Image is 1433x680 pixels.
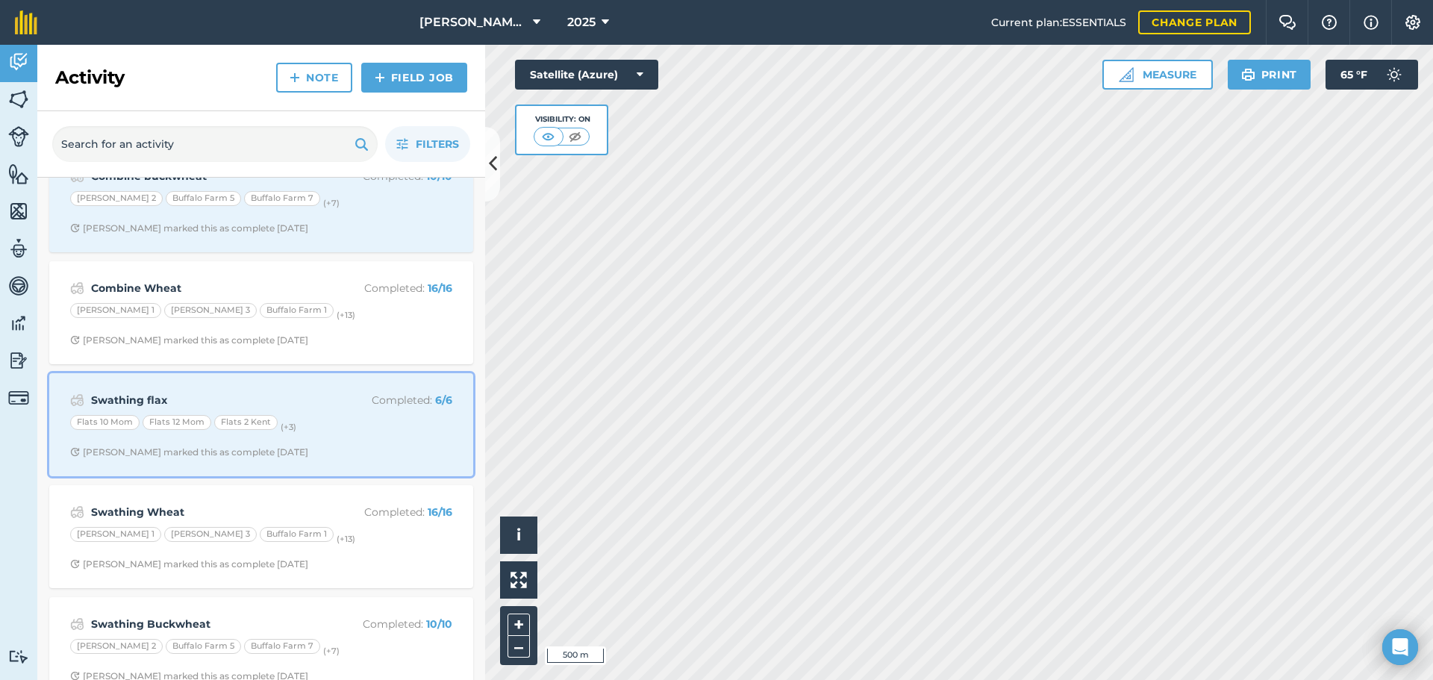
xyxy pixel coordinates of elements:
strong: Swathing Wheat [91,504,328,520]
a: Swathing WheatCompleted: 16/16[PERSON_NAME] 1[PERSON_NAME] 3Buffalo Farm 1(+13)Clock with arrow p... [58,494,464,579]
img: Clock with arrow pointing clockwise [70,447,80,457]
img: svg+xml;base64,PD94bWwgdmVyc2lvbj0iMS4wIiBlbmNvZGluZz0idXRmLTgiPz4KPCEtLSBHZW5lcmF0b3I6IEFkb2JlIE... [8,312,29,334]
small: (+ 13 ) [337,534,355,544]
span: 65 ° F [1340,60,1367,90]
button: 65 °F [1326,60,1418,90]
img: svg+xml;base64,PHN2ZyB4bWxucz0iaHR0cDovL3d3dy53My5vcmcvMjAwMC9zdmciIHdpZHRoPSI1NiIgaGVpZ2h0PSI2MC... [8,163,29,185]
div: Buffalo Farm 7 [244,639,320,654]
img: svg+xml;base64,PD94bWwgdmVyc2lvbj0iMS4wIiBlbmNvZGluZz0idXRmLTgiPz4KPCEtLSBHZW5lcmF0b3I6IEFkb2JlIE... [70,503,84,521]
strong: 10 / 10 [426,169,452,183]
img: svg+xml;base64,PD94bWwgdmVyc2lvbj0iMS4wIiBlbmNvZGluZz0idXRmLTgiPz4KPCEtLSBHZW5lcmF0b3I6IEFkb2JlIE... [8,649,29,664]
h2: Activity [55,66,125,90]
img: svg+xml;base64,PD94bWwgdmVyc2lvbj0iMS4wIiBlbmNvZGluZz0idXRmLTgiPz4KPCEtLSBHZW5lcmF0b3I6IEFkb2JlIE... [70,391,84,409]
div: [PERSON_NAME] marked this as complete [DATE] [70,446,308,458]
img: Clock with arrow pointing clockwise [70,559,80,569]
div: [PERSON_NAME] 1 [70,303,161,318]
strong: 6 / 6 [435,393,452,407]
div: Buffalo Farm 1 [260,303,334,318]
button: + [508,614,530,636]
a: Change plan [1138,10,1251,34]
div: [PERSON_NAME] 2 [70,639,163,654]
button: Satellite (Azure) [515,60,658,90]
img: svg+xml;base64,PD94bWwgdmVyc2lvbj0iMS4wIiBlbmNvZGluZz0idXRmLTgiPz4KPCEtLSBHZW5lcmF0b3I6IEFkb2JlIE... [8,349,29,372]
img: svg+xml;base64,PHN2ZyB4bWxucz0iaHR0cDovL3d3dy53My5vcmcvMjAwMC9zdmciIHdpZHRoPSIxNCIgaGVpZ2h0PSIyNC... [290,69,300,87]
img: svg+xml;base64,PHN2ZyB4bWxucz0iaHR0cDovL3d3dy53My5vcmcvMjAwMC9zdmciIHdpZHRoPSIxOSIgaGVpZ2h0PSIyNC... [1241,66,1255,84]
a: Swathing flaxCompleted: 6/6Flats 10 MomFlats 12 MomFlats 2 Kent(+3)Clock with arrow pointing cloc... [58,382,464,467]
img: svg+xml;base64,PD94bWwgdmVyc2lvbj0iMS4wIiBlbmNvZGluZz0idXRmLTgiPz4KPCEtLSBHZW5lcmF0b3I6IEFkb2JlIE... [8,126,29,147]
img: Clock with arrow pointing clockwise [70,335,80,345]
a: Field Job [361,63,467,93]
a: Note [276,63,352,93]
a: Combine WheatCompleted: 16/16[PERSON_NAME] 1[PERSON_NAME] 3Buffalo Farm 1(+13)Clock with arrow po... [58,270,464,355]
div: [PERSON_NAME] marked this as complete [DATE] [70,334,308,346]
img: svg+xml;base64,PHN2ZyB4bWxucz0iaHR0cDovL3d3dy53My5vcmcvMjAwMC9zdmciIHdpZHRoPSIxNCIgaGVpZ2h0PSIyNC... [375,69,385,87]
strong: 16 / 16 [428,505,452,519]
p: Completed : [334,504,452,520]
div: Flats 12 Mom [143,415,211,430]
img: Ruler icon [1119,67,1134,82]
img: svg+xml;base64,PHN2ZyB4bWxucz0iaHR0cDovL3d3dy53My5vcmcvMjAwMC9zdmciIHdpZHRoPSI1NiIgaGVpZ2h0PSI2MC... [8,200,29,222]
img: svg+xml;base64,PHN2ZyB4bWxucz0iaHR0cDovL3d3dy53My5vcmcvMjAwMC9zdmciIHdpZHRoPSI1MCIgaGVpZ2h0PSI0MC... [566,129,584,144]
img: svg+xml;base64,PD94bWwgdmVyc2lvbj0iMS4wIiBlbmNvZGluZz0idXRmLTgiPz4KPCEtLSBHZW5lcmF0b3I6IEFkb2JlIE... [8,387,29,408]
span: [PERSON_NAME] Farms [419,13,527,31]
p: Completed : [334,392,452,408]
strong: Swathing Buckwheat [91,616,328,632]
strong: 10 / 10 [426,617,452,631]
img: Two speech bubbles overlapping with the left bubble in the forefront [1279,15,1296,30]
div: [PERSON_NAME] marked this as complete [DATE] [70,558,308,570]
div: Open Intercom Messenger [1382,629,1418,665]
img: Four arrows, one pointing top left, one top right, one bottom right and the last bottom left [511,572,527,588]
small: (+ 7 ) [323,646,340,656]
small: (+ 13 ) [337,310,355,320]
small: (+ 7 ) [323,198,340,208]
img: svg+xml;base64,PD94bWwgdmVyc2lvbj0iMS4wIiBlbmNvZGluZz0idXRmLTgiPz4KPCEtLSBHZW5lcmF0b3I6IEFkb2JlIE... [70,279,84,297]
div: Flats 2 Kent [214,415,278,430]
img: svg+xml;base64,PD94bWwgdmVyc2lvbj0iMS4wIiBlbmNvZGluZz0idXRmLTgiPz4KPCEtLSBHZW5lcmF0b3I6IEFkb2JlIE... [8,51,29,73]
div: Flats 10 Mom [70,415,140,430]
img: fieldmargin Logo [15,10,37,34]
div: [PERSON_NAME] 2 [70,191,163,206]
img: A question mark icon [1320,15,1338,30]
button: Print [1228,60,1311,90]
button: Filters [385,126,470,162]
img: svg+xml;base64,PHN2ZyB4bWxucz0iaHR0cDovL3d3dy53My5vcmcvMjAwMC9zdmciIHdpZHRoPSI1MCIgaGVpZ2h0PSI0MC... [539,129,558,144]
button: i [500,517,537,554]
img: svg+xml;base64,PD94bWwgdmVyc2lvbj0iMS4wIiBlbmNvZGluZz0idXRmLTgiPz4KPCEtLSBHZW5lcmF0b3I6IEFkb2JlIE... [1379,60,1409,90]
div: [PERSON_NAME] 3 [164,303,257,318]
img: svg+xml;base64,PHN2ZyB4bWxucz0iaHR0cDovL3d3dy53My5vcmcvMjAwMC9zdmciIHdpZHRoPSIxNyIgaGVpZ2h0PSIxNy... [1364,13,1379,31]
div: [PERSON_NAME] marked this as complete [DATE] [70,222,308,234]
div: Visibility: On [534,113,590,125]
img: svg+xml;base64,PHN2ZyB4bWxucz0iaHR0cDovL3d3dy53My5vcmcvMjAwMC9zdmciIHdpZHRoPSIxOSIgaGVpZ2h0PSIyNC... [355,135,369,153]
div: [PERSON_NAME] 1 [70,527,161,542]
div: Buffalo Farm 1 [260,527,334,542]
img: svg+xml;base64,PD94bWwgdmVyc2lvbj0iMS4wIiBlbmNvZGluZz0idXRmLTgiPz4KPCEtLSBHZW5lcmF0b3I6IEFkb2JlIE... [8,237,29,260]
span: i [516,525,521,544]
span: Current plan : ESSENTIALS [991,14,1126,31]
button: – [508,636,530,658]
div: Buffalo Farm 5 [166,639,241,654]
p: Completed : [334,616,452,632]
span: 2025 [567,13,596,31]
img: A cog icon [1404,15,1422,30]
a: Combine buckwheatCompleted: 10/10[PERSON_NAME] 2Buffalo Farm 5Buffalo Farm 7(+7)Clock with arrow ... [58,158,464,243]
strong: Combine Wheat [91,280,328,296]
span: Filters [416,136,459,152]
img: Clock with arrow pointing clockwise [70,223,80,233]
img: svg+xml;base64,PD94bWwgdmVyc2lvbj0iMS4wIiBlbmNvZGluZz0idXRmLTgiPz4KPCEtLSBHZW5lcmF0b3I6IEFkb2JlIE... [70,615,84,633]
img: svg+xml;base64,PHN2ZyB4bWxucz0iaHR0cDovL3d3dy53My5vcmcvMjAwMC9zdmciIHdpZHRoPSI1NiIgaGVpZ2h0PSI2MC... [8,88,29,110]
input: Search for an activity [52,126,378,162]
div: Buffalo Farm 5 [166,191,241,206]
strong: 16 / 16 [428,281,452,295]
div: [PERSON_NAME] 3 [164,527,257,542]
button: Measure [1102,60,1213,90]
div: Buffalo Farm 7 [244,191,320,206]
p: Completed : [334,280,452,296]
small: (+ 3 ) [281,422,296,432]
img: svg+xml;base64,PD94bWwgdmVyc2lvbj0iMS4wIiBlbmNvZGluZz0idXRmLTgiPz4KPCEtLSBHZW5lcmF0b3I6IEFkb2JlIE... [8,275,29,297]
strong: Swathing flax [91,392,328,408]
